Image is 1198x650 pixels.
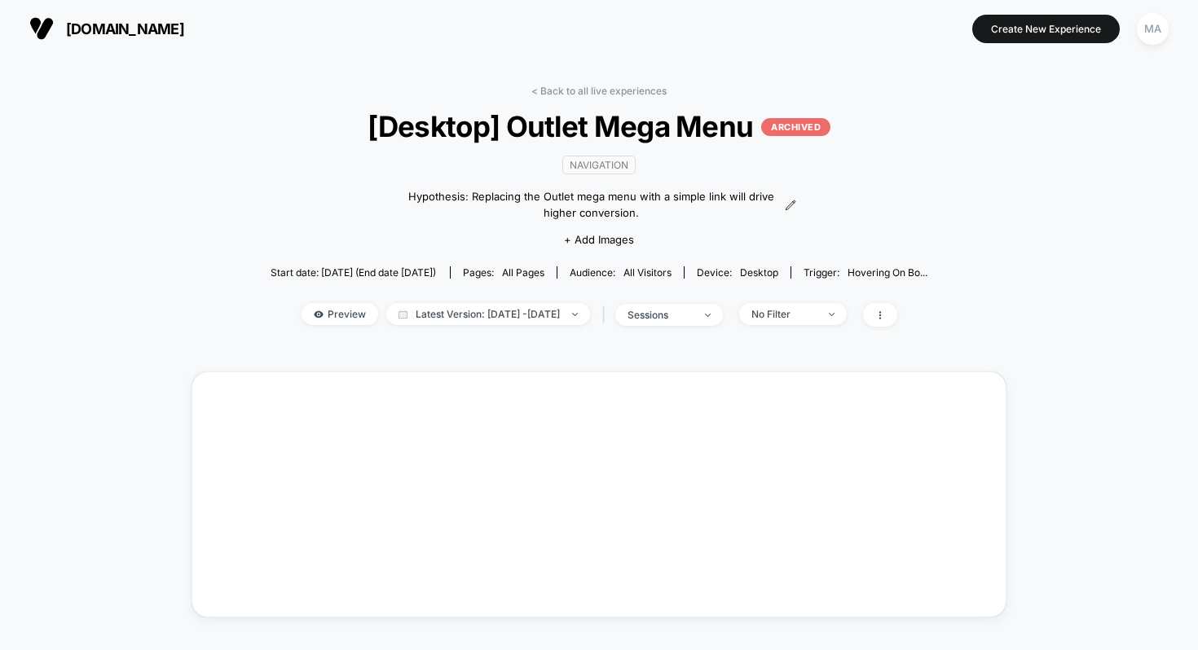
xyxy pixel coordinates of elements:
[402,189,781,221] span: Hypothesis: Replacing the Outlet mega menu with a simple link will drive higher conversion.
[684,266,791,279] span: Device:
[386,303,590,325] span: Latest Version: [DATE] - [DATE]
[628,309,693,321] div: sessions
[29,16,54,41] img: Visually logo
[751,308,817,320] div: No Filter
[705,314,711,317] img: end
[848,266,927,279] span: Hovering on bo...
[399,310,407,318] img: calendar
[1132,12,1174,46] button: MA
[1137,13,1169,45] div: MA
[502,266,544,279] span: all pages
[829,313,835,316] img: end
[271,266,436,279] span: Start date: [DATE] (End date [DATE])
[303,109,895,143] span: [Desktop] Outlet Mega Menu
[531,85,667,97] a: < Back to all live experiences
[570,266,672,279] div: Audience:
[598,303,615,327] span: |
[804,266,927,279] div: Trigger:
[564,233,634,246] span: + Add Images
[24,15,189,42] button: [DOMAIN_NAME]
[623,266,672,279] span: All Visitors
[972,15,1120,43] button: Create New Experience
[562,156,636,174] span: navigation
[302,303,378,325] span: Preview
[761,118,830,136] p: ARCHIVED
[572,313,578,316] img: end
[463,266,544,279] div: Pages:
[740,266,778,279] span: desktop
[66,20,184,37] span: [DOMAIN_NAME]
